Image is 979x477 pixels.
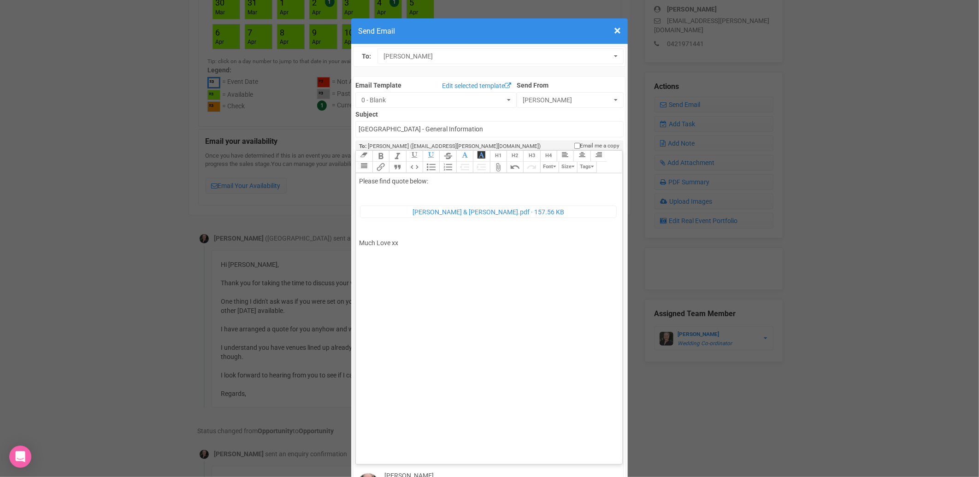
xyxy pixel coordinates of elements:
span: 0 - Blank [361,95,505,105]
span: [PERSON_NAME] ([EMAIL_ADDRESS][PERSON_NAME][DOMAIN_NAME]) [368,143,541,149]
span: [PERSON_NAME] & [PERSON_NAME].pdf [413,208,530,216]
button: Italic [389,151,406,162]
button: Align Justified [355,162,372,173]
button: Font [540,162,559,173]
button: Align Center [573,151,590,162]
button: Underline Colour [423,151,439,162]
button: Undo [507,162,523,173]
button: Heading 4 [540,151,557,162]
span: H3 [529,153,535,159]
label: Email Template [355,81,401,90]
div: Open Intercom Messenger [9,446,31,468]
button: Increase Level [473,162,489,173]
label: To: [362,52,371,61]
span: H4 [545,153,552,159]
div: Please find quote below: Much Love xx [359,177,615,248]
button: Tags [577,162,597,173]
button: Clear Formatting at cursor [355,151,372,162]
strong: To: [359,143,366,149]
span: H2 [512,153,519,159]
span: 157.56 KB [531,208,564,216]
button: Size [559,162,577,173]
label: Send From [517,79,624,90]
span: H1 [495,153,501,159]
button: Underline [406,151,423,162]
button: Heading 1 [490,151,507,162]
button: Heading 2 [507,151,523,162]
button: Code [406,162,423,173]
button: Align Right [590,151,607,162]
span: [PERSON_NAME] [523,95,612,105]
a: Edit selected template [440,81,513,92]
button: Bullets [423,162,439,173]
span: Email me a copy [580,142,620,150]
button: Bold [372,151,389,162]
button: Attach Files [490,162,507,173]
span: [PERSON_NAME] [383,52,611,61]
button: Decrease Level [456,162,473,173]
label: Subject [355,108,623,119]
span: × [614,23,621,38]
button: Link [372,162,389,173]
button: Quote [389,162,406,173]
button: Strikethrough [439,151,456,162]
button: Font Background [473,151,489,162]
button: Font Colour [456,151,473,162]
button: Align Left [557,151,573,162]
button: Redo [523,162,540,173]
button: Heading 3 [523,151,540,162]
button: Numbers [439,162,456,173]
h4: Send Email [358,25,621,37]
